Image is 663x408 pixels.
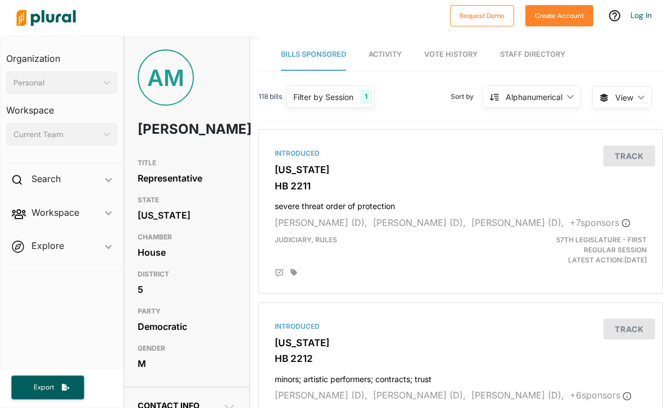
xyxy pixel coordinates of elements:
span: [PERSON_NAME] (D), [373,389,466,401]
button: Create Account [525,5,593,26]
div: Filter by Session [293,91,353,103]
div: Alphanumerical [506,91,562,103]
div: 5 [138,281,236,298]
h3: PARTY [138,305,236,318]
span: [PERSON_NAME] (D), [373,217,466,228]
h3: TITLE [138,156,236,170]
span: [PERSON_NAME] (D), [471,217,564,228]
h3: Organization [6,42,117,67]
span: Export [26,383,62,392]
h3: DISTRICT [138,268,236,281]
div: Current Team [13,129,99,140]
div: Add tags [290,269,297,276]
span: Sort by [451,92,483,102]
div: AM [138,49,194,106]
h3: GENDER [138,342,236,355]
span: 118 bills [258,92,282,102]
div: Latest Action: [DATE] [525,235,655,265]
button: Track [603,319,655,339]
a: Vote History [424,39,478,71]
h3: HB 2211 [275,180,647,192]
button: Track [603,146,655,166]
h4: minors; artistic performers; contracts; trust [275,369,647,384]
h1: [PERSON_NAME] [138,112,197,146]
span: Activity [369,50,402,58]
span: 57th Legislature - First Regular Session [556,235,647,254]
h3: Workspace [6,94,117,119]
span: [PERSON_NAME] (D), [275,389,367,401]
div: [US_STATE] [138,207,236,224]
a: Create Account [525,9,593,21]
div: Democratic [138,318,236,335]
span: Judiciary, Rules [275,235,337,244]
a: Log In [630,10,652,20]
a: Staff Directory [500,39,565,71]
h3: [US_STATE] [275,337,647,348]
h4: severe threat order of protection [275,196,647,211]
div: Representative [138,170,236,187]
span: + 6 sponsor s [570,389,632,401]
div: Introduced [275,148,647,158]
div: House [138,244,236,261]
span: + 7 sponsor s [570,217,630,228]
div: Personal [13,77,99,89]
a: Request Demo [450,9,514,21]
h3: HB 2212 [275,353,647,364]
a: Activity [369,39,402,71]
span: View [615,92,633,103]
h3: STATE [138,193,236,207]
h3: [US_STATE] [275,164,647,175]
span: [PERSON_NAME] (D), [471,389,564,401]
button: Export [11,375,84,400]
button: Request Demo [450,5,514,26]
h3: CHAMBER [138,230,236,244]
h2: Search [31,173,61,185]
div: M [138,355,236,372]
div: 1 [360,89,372,104]
a: Bills Sponsored [281,39,346,71]
div: Add Position Statement [275,269,284,278]
span: Vote History [424,50,478,58]
span: [PERSON_NAME] (D), [275,217,367,228]
div: Introduced [275,321,647,332]
span: Bills Sponsored [281,50,346,58]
